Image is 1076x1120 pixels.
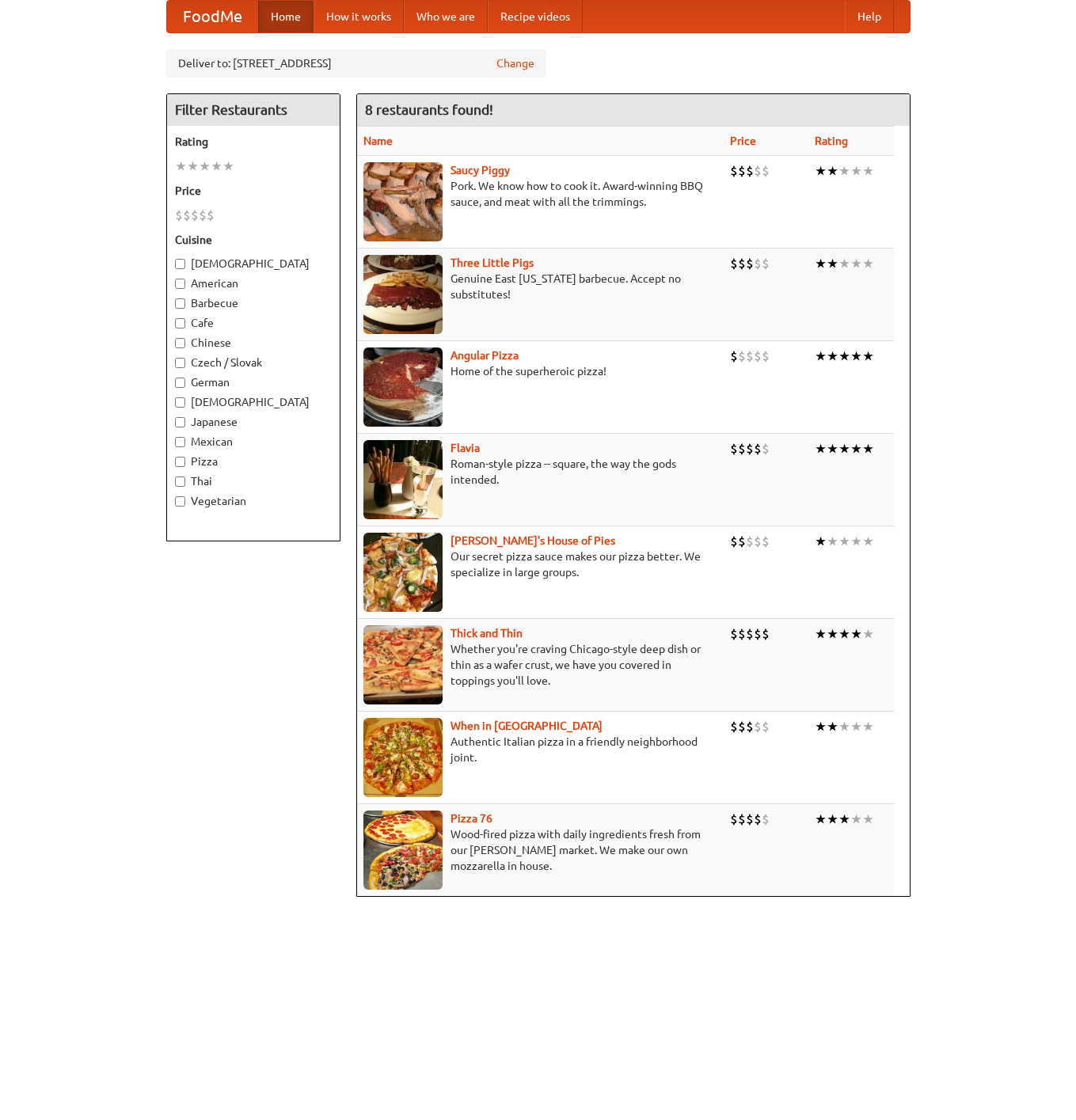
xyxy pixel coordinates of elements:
[175,397,185,408] input: [DEMOGRAPHIC_DATA]
[175,358,185,368] input: Czech / Slovak
[175,394,332,410] label: [DEMOGRAPHIC_DATA]
[363,549,718,580] p: Our secret pizza sauce makes our pizza better. We specialize in large groups.
[762,162,770,180] li: $
[363,718,443,797] img: wheninrome.jpg
[175,434,332,450] label: Mexican
[850,811,862,828] li: ★
[746,533,754,550] li: $
[175,183,332,199] h5: Price
[815,811,827,828] li: ★
[738,718,746,735] li: $
[222,158,234,175] li: ★
[850,440,862,457] li: ★
[488,1,583,32] a: Recipe videos
[827,162,838,180] li: ★
[754,718,762,735] li: $
[175,414,332,430] label: Japanese
[862,255,874,272] li: ★
[815,718,827,735] li: ★
[862,347,874,365] li: ★
[451,719,603,732] b: When in [GEOGRAPHIC_DATA]
[754,625,762,643] li: $
[363,625,443,704] img: thick.jpg
[175,496,185,507] input: Vegetarian
[175,279,185,289] input: American
[754,162,762,180] li: $
[746,440,754,457] li: $
[451,534,615,547] b: [PERSON_NAME]'s House of Pies
[850,255,862,272] li: ★
[451,442,480,454] b: Flavia
[862,718,874,735] li: ★
[175,378,185,388] input: German
[850,625,862,643] li: ★
[211,158,222,175] li: ★
[730,440,738,457] li: $
[175,295,332,311] label: Barbecue
[175,134,332,150] h5: Rating
[838,625,850,643] li: ★
[451,256,534,269] a: Three Little Pigs
[199,158,211,175] li: ★
[827,347,838,365] li: ★
[363,271,718,302] p: Genuine East [US_STATE] barbecue. Accept no substitutes!
[738,347,746,365] li: $
[815,625,827,643] li: ★
[183,207,191,224] li: $
[363,734,718,765] p: Authentic Italian pizza in a friendly neighborhood joint.
[175,374,332,390] label: German
[404,1,488,32] a: Who we are
[746,255,754,272] li: $
[730,533,738,550] li: $
[746,162,754,180] li: $
[815,135,848,147] a: Rating
[363,826,718,874] p: Wood-fired pizza with daily ingredients fresh from our [PERSON_NAME] market. We make our own mozz...
[730,625,738,643] li: $
[827,533,838,550] li: ★
[451,349,519,362] b: Angular Pizza
[314,1,404,32] a: How it works
[815,255,827,272] li: ★
[365,102,493,117] ng-pluralize: 8 restaurants found!
[827,811,838,828] li: ★
[746,718,754,735] li: $
[838,533,850,550] li: ★
[175,275,332,291] label: American
[363,135,393,147] a: Name
[451,812,492,825] a: Pizza 76
[451,627,523,640] a: Thick and Thin
[175,315,332,331] label: Cafe
[754,440,762,457] li: $
[754,811,762,828] li: $
[363,456,718,488] p: Roman-style pizza -- square, the way the gods intended.
[451,164,510,177] a: Saucy Piggy
[175,355,332,370] label: Czech / Slovak
[738,255,746,272] li: $
[363,440,443,519] img: flavia.jpg
[762,625,770,643] li: $
[175,298,185,309] input: Barbecue
[746,347,754,365] li: $
[363,641,718,689] p: Whether you're craving Chicago-style deep dish or thin as a wafer crust, we have you covered in t...
[754,255,762,272] li: $
[175,318,185,328] input: Cafe
[845,1,894,32] a: Help
[746,811,754,828] li: $
[838,347,850,365] li: ★
[815,533,827,550] li: ★
[496,55,534,71] a: Change
[175,338,185,348] input: Chinese
[258,1,314,32] a: Home
[363,363,718,379] p: Home of the superheroic pizza!
[730,135,756,147] a: Price
[175,417,185,427] input: Japanese
[762,255,770,272] li: $
[738,533,746,550] li: $
[815,162,827,180] li: ★
[175,207,183,224] li: $
[754,347,762,365] li: $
